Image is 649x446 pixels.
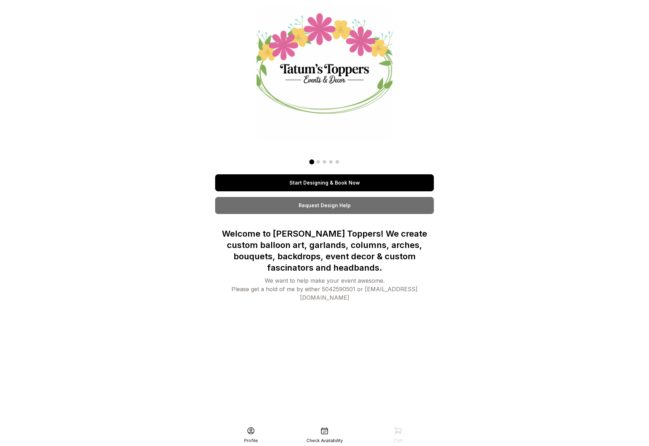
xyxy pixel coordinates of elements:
[244,438,258,444] div: Profile
[306,438,343,444] div: Check Availability
[394,438,402,444] div: Cart
[215,228,434,273] p: Welcome to [PERSON_NAME] Toppers! We create custom balloon art, garlands, columns, arches, bouque...
[215,197,434,214] a: Request Design Help
[215,174,434,191] a: Start Designing & Book Now
[215,276,434,302] div: We want to help make your event awesome. Please get a hold of me by either 5042590501 or [EMAIL_A...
